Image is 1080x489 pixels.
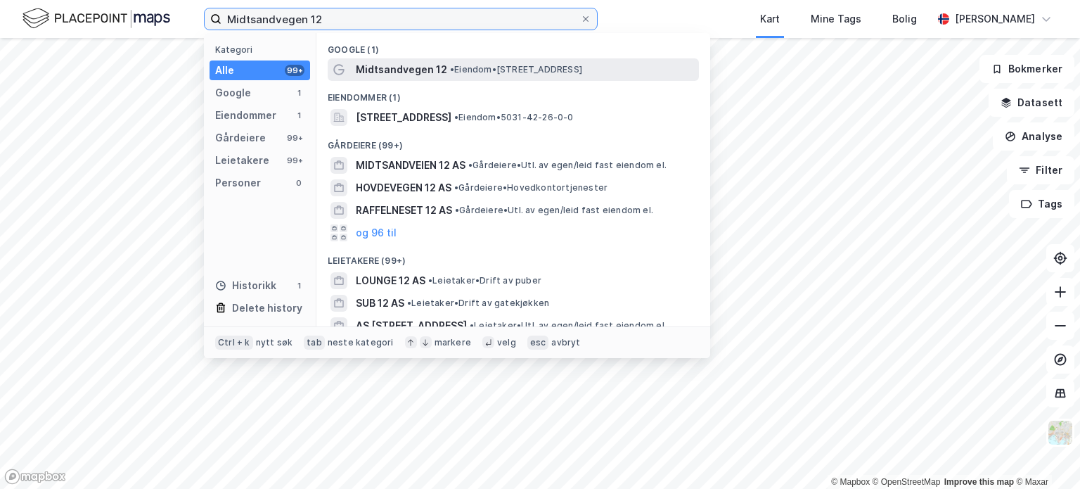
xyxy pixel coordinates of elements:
[1047,419,1074,446] img: Z
[215,336,253,350] div: Ctrl + k
[221,8,580,30] input: Søk på adresse, matrikkel, gårdeiere, leietakere eller personer
[470,320,474,331] span: •
[831,477,870,487] a: Mapbox
[450,64,582,75] span: Eiendom • [STREET_ADDRESS]
[215,129,266,146] div: Gårdeiere
[304,336,325,350] div: tab
[454,112,458,122] span: •
[215,107,276,124] div: Eiendommer
[316,129,710,154] div: Gårdeiere (99+)
[328,337,394,348] div: neste kategori
[1010,421,1080,489] div: Kontrollprogram for chat
[4,469,66,485] a: Mapbox homepage
[955,11,1035,27] div: [PERSON_NAME]
[450,64,454,75] span: •
[979,55,1074,83] button: Bokmerker
[356,272,425,289] span: LOUNGE 12 AS
[356,224,397,241] button: og 96 til
[215,62,234,79] div: Alle
[293,280,304,291] div: 1
[407,298,411,308] span: •
[944,477,1014,487] a: Improve this map
[468,160,667,171] span: Gårdeiere • Utl. av egen/leid fast eiendom el.
[892,11,917,27] div: Bolig
[435,337,471,348] div: markere
[527,336,549,350] div: esc
[1010,421,1080,489] iframe: Chat Widget
[760,11,780,27] div: Kart
[1009,190,1074,218] button: Tags
[285,132,304,144] div: 99+
[428,275,541,286] span: Leietaker • Drift av puber
[316,33,710,58] div: Google (1)
[811,11,861,27] div: Mine Tags
[468,160,472,170] span: •
[285,65,304,76] div: 99+
[1007,156,1074,184] button: Filter
[285,155,304,166] div: 99+
[215,84,251,101] div: Google
[356,179,451,196] span: HOVDEVEGEN 12 AS
[316,81,710,106] div: Eiendommer (1)
[256,337,293,348] div: nytt søk
[22,6,170,31] img: logo.f888ab2527a4732fd821a326f86c7f29.svg
[551,337,580,348] div: avbryt
[989,89,1074,117] button: Datasett
[454,182,607,193] span: Gårdeiere • Hovedkontortjenester
[428,275,432,286] span: •
[356,109,451,126] span: [STREET_ADDRESS]
[293,177,304,189] div: 0
[356,202,452,219] span: RAFFELNESET 12 AS
[215,44,310,55] div: Kategori
[356,61,447,78] span: Midtsandvegen 12
[215,152,269,169] div: Leietakere
[356,295,404,312] span: SUB 12 AS
[215,174,261,191] div: Personer
[293,110,304,121] div: 1
[215,277,276,294] div: Historikk
[455,205,653,216] span: Gårdeiere • Utl. av egen/leid fast eiendom el.
[356,157,465,174] span: MIDTSANDVEIEN 12 AS
[993,122,1074,151] button: Analyse
[873,477,941,487] a: OpenStreetMap
[316,244,710,269] div: Leietakere (99+)
[455,205,459,215] span: •
[356,317,467,334] span: AS [STREET_ADDRESS]
[232,300,302,317] div: Delete history
[454,182,458,193] span: •
[407,298,549,309] span: Leietaker • Drift av gatekjøkken
[497,337,516,348] div: velg
[454,112,574,123] span: Eiendom • 5031-42-26-0-0
[470,320,667,331] span: Leietaker • Utl. av egen/leid fast eiendom el.
[293,87,304,99] div: 1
